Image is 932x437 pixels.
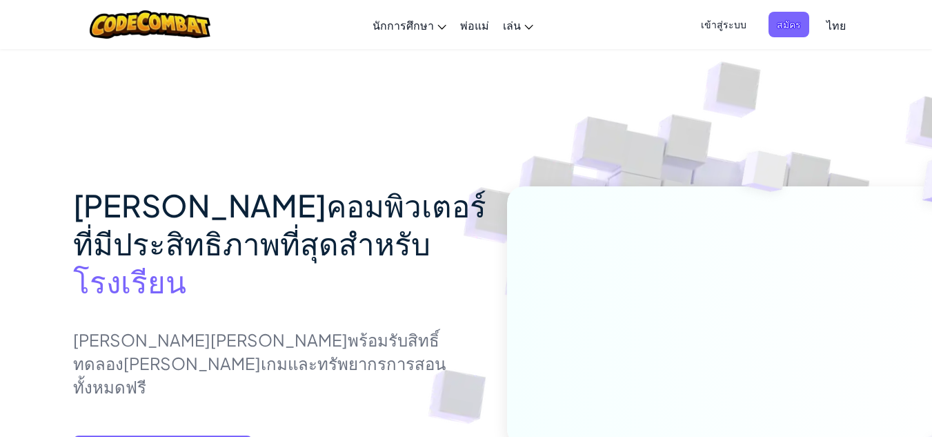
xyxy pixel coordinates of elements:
img: Overlap cubes [715,124,815,226]
a: เล่น [496,6,540,43]
a: ไทย [820,6,853,43]
span: นักการศึกษา [373,18,434,32]
span: เล่น [503,18,521,32]
span: ไทย [826,18,846,32]
button: สมัคร [769,12,809,37]
button: เข้าสู่ระบบ [693,12,755,37]
img: CodeCombat logo [90,10,210,39]
span: [PERSON_NAME]คอมพิวเตอร์ที่มีประสิทธิภาพที่สุดสำหรับ [73,186,486,262]
p: [PERSON_NAME][PERSON_NAME]พร้อมรับสิทธิ์ทดลอง[PERSON_NAME]เกมและทรัพยากรการสอนทั้งหมดฟรี [73,328,486,398]
a: นักการศึกษา [366,6,453,43]
a: พ่อแม่ [453,6,496,43]
span: โรงเรียน [73,262,186,300]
